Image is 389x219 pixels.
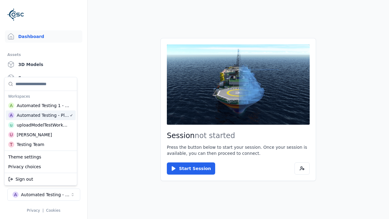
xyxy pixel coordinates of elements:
div: Workspaces [6,92,76,101]
div: Testing Team [17,141,44,148]
div: Sign out [6,174,76,184]
div: uploadModelTestWorkspace [17,122,69,128]
div: Suggestions [5,173,77,185]
div: Suggestions [5,151,77,173]
div: A [8,112,14,118]
div: A [8,103,14,109]
div: U [8,132,14,138]
div: T [8,141,14,148]
div: Privacy choices [6,162,76,172]
div: Automated Testing 1 - Playwright [17,103,70,109]
div: Theme settings [6,152,76,162]
div: u [8,122,14,128]
div: Automated Testing - Playwright [17,112,69,118]
div: [PERSON_NAME] [17,132,52,138]
div: Suggestions [5,77,77,151]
